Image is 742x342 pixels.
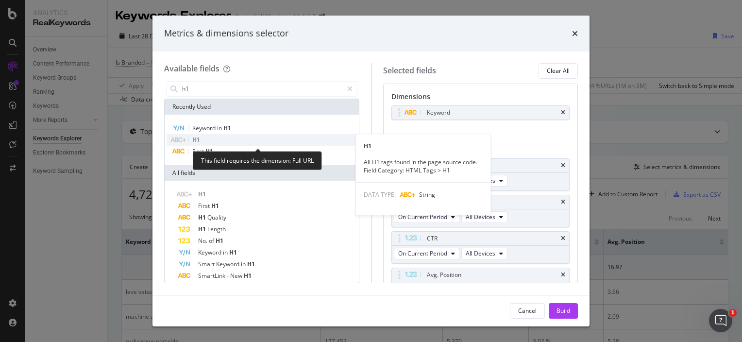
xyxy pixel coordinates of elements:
[561,163,565,169] div: times
[165,165,359,181] div: All fields
[198,260,216,268] span: Smart
[192,124,217,132] span: Keyword
[391,105,570,120] div: Keywordtimes
[356,158,491,174] div: All H1 tags found in the page source code. Field Category: HTML Tags > H1
[227,272,230,280] span: -
[391,268,570,300] div: Avg. PositiontimesOn Current PeriodAll Devices
[466,213,495,221] span: All Devices
[398,213,447,221] span: On Current Period
[198,272,227,280] span: SmartLink
[241,260,247,268] span: in
[356,142,491,150] div: H1
[561,272,565,278] div: times
[192,147,205,155] span: First
[427,108,450,118] div: Keyword
[394,248,459,259] button: On Current Period
[461,211,507,223] button: All Devices
[427,234,438,243] div: CTR
[556,307,570,315] div: Build
[229,248,237,256] span: H1
[572,27,578,40] div: times
[391,231,570,264] div: CTRtimesOn Current PeriodAll Devices
[198,190,206,198] span: H1
[223,248,229,256] span: in
[466,249,495,257] span: All Devices
[391,92,570,105] div: Dimensions
[216,260,241,268] span: Keyword
[152,16,590,326] div: modal
[198,237,209,245] span: No.
[198,225,207,233] span: H1
[364,191,396,199] span: DATA TYPE:
[709,309,732,332] iframe: Intercom live chat
[729,309,737,317] span: 1
[547,67,570,75] div: Clear All
[207,225,226,233] span: Length
[217,124,223,132] span: in
[198,248,223,256] span: Keyword
[230,272,244,280] span: New
[394,211,459,223] button: On Current Period
[461,248,507,259] button: All Devices
[216,237,223,245] span: H1
[383,65,436,76] div: Selected fields
[209,237,216,245] span: of
[247,260,255,268] span: H1
[207,213,226,222] span: Quality
[181,82,343,96] input: Search by field name
[561,110,565,116] div: times
[211,202,219,210] span: H1
[164,27,288,40] div: Metrics & dimensions selector
[192,136,200,144] span: H1
[165,99,359,115] div: Recently Used
[518,307,537,315] div: Cancel
[419,191,435,199] span: String
[223,124,231,132] span: H1
[198,202,211,210] span: First
[198,213,207,222] span: H1
[244,272,252,280] span: H1
[427,270,461,280] div: Avg. Position
[549,303,578,319] button: Build
[164,63,219,74] div: Available fields
[398,249,447,257] span: On Current Period
[539,63,578,79] button: Clear All
[510,303,545,319] button: Cancel
[561,236,565,241] div: times
[205,147,213,155] span: H1
[561,199,565,205] div: times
